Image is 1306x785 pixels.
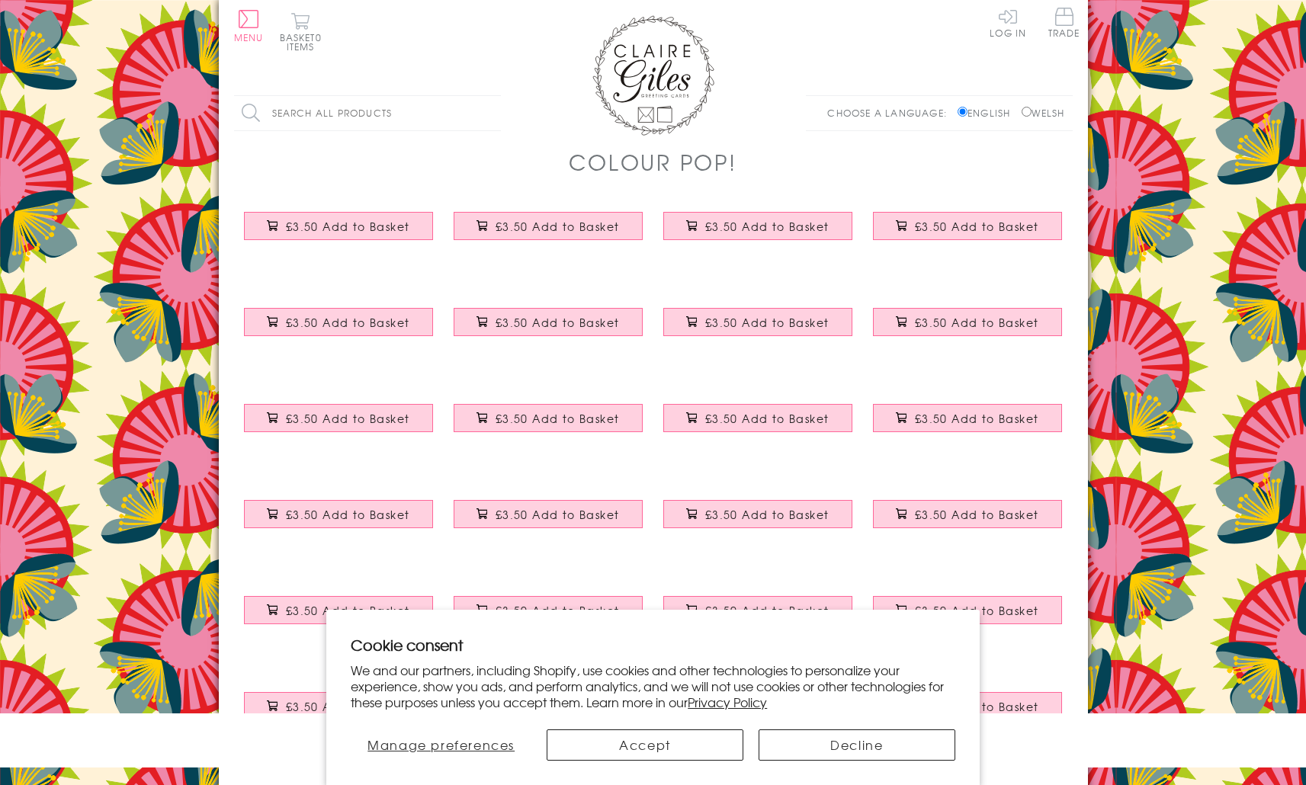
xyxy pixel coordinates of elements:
h1: Colour POP! [569,146,736,178]
span: £3.50 Add to Basket [705,411,829,426]
button: £3.50 Add to Basket [244,692,433,720]
span: £3.50 Add to Basket [705,507,829,522]
a: Birthday Card, Pink Shapes, Happy Birthday, text foiled in shiny gold £3.50 Add to Basket [653,392,863,458]
a: Birthday Card, Colour Bolt, Happy Birthday, text foiled in shiny gold £3.50 Add to Basket [234,200,444,266]
a: Birthday Card, Daddy Blue Stars, Happy Birthday Daddy, text foiled in shiny gold £3.50 Add to Basket [444,585,653,650]
button: £3.50 Add to Basket [454,212,643,240]
a: Birthday Card, Dark Pink Stars, Happy Birthday, text foiled in shiny gold £3.50 Add to Basket [234,392,444,458]
h2: Cookie consent [351,634,955,655]
label: Welsh [1022,106,1065,120]
span: 0 items [287,30,322,53]
span: Trade [1048,8,1080,37]
a: Birthday Card, Dots, Happy Birthday, text foiled in shiny gold £3.50 Add to Basket [653,296,863,362]
span: £3.50 Add to Basket [496,411,620,426]
span: £3.50 Add to Basket [286,411,410,426]
a: Birthday Card, Stars, Happy Birthday, text foiled in shiny gold £3.50 Add to Basket [444,392,653,458]
span: £3.50 Add to Basket [705,219,829,234]
button: £3.50 Add to Basket [244,596,433,624]
span: £3.50 Add to Basket [915,315,1039,330]
span: £3.50 Add to Basket [705,603,829,618]
p: Choose a language: [827,106,955,120]
span: £3.50 Add to Basket [286,603,410,618]
a: Birthday Card, Paper Planes, Happy Birthday, text foiled in shiny gold £3.50 Add to Basket [444,296,653,362]
button: £3.50 Add to Basket [454,308,643,336]
span: £3.50 Add to Basket [286,219,410,234]
span: £3.50 Add to Basket [915,603,1039,618]
button: £3.50 Add to Basket [454,404,643,432]
span: £3.50 Add to Basket [496,219,620,234]
label: English [958,106,1018,120]
button: £3.50 Add to Basket [873,404,1062,432]
button: Manage preferences [351,729,531,761]
a: Birthday Card, Mam Colourful Dots, Happy Birthday Mam, text foiled in shiny gold £3.50 Add to Basket [234,585,444,650]
a: Birthday Card, Mummy Pink Stars, Happy Birthday Mummy, text foiled in shiny gold £3.50 Add to Basket [653,585,863,650]
input: Welsh [1022,107,1032,117]
a: Birthday Card, Dad Paper Planes, Happy Birthday Dad, text foiled in shiny gold £3.50 Add to Basket [653,489,863,554]
button: £3.50 Add to Basket [663,212,852,240]
input: Search [486,96,501,130]
button: £3.50 Add to Basket [244,308,433,336]
button: £3.50 Add to Basket [873,596,1062,624]
span: £3.50 Add to Basket [286,699,410,714]
button: £3.50 Add to Basket [244,212,433,240]
span: £3.50 Add to Basket [915,507,1039,522]
a: Trade [1048,8,1080,40]
span: £3.50 Add to Basket [496,315,620,330]
button: £3.50 Add to Basket [663,500,852,528]
a: Birthday Card, Flowers, Happy Birthday, text foiled in shiny gold £3.50 Add to Basket [863,392,1073,458]
a: Birthday Card, Wife Pink Stars, Happy Birthday Wife, text foiled in shiny gold £3.50 Add to Basket [444,489,653,554]
a: Birthday Card, Blue Stars, Happy Birthday, text foiled in shiny gold £3.50 Add to Basket [653,200,863,266]
button: £3.50 Add to Basket [663,308,852,336]
a: Log In [990,8,1026,37]
a: Birthday Card, Colour Stars, Happy Birthday, text foiled in shiny gold £3.50 Add to Basket [863,296,1073,362]
a: Birthday Card, Husband Yellow Chevrons, text foiled in shiny gold £3.50 Add to Basket [234,489,444,554]
a: Privacy Policy [688,693,767,711]
button: £3.50 Add to Basket [454,500,643,528]
button: Menu [234,10,264,42]
span: £3.50 Add to Basket [286,507,410,522]
span: Manage preferences [367,735,515,754]
input: Search all products [234,96,501,130]
span: £3.50 Add to Basket [915,219,1039,234]
button: £3.50 Add to Basket [873,500,1062,528]
button: Basket0 items [280,12,322,51]
input: English [958,107,967,117]
button: £3.50 Add to Basket [454,596,643,624]
p: We and our partners, including Shopify, use cookies and other technologies to personalize your ex... [351,662,955,710]
span: £3.50 Add to Basket [915,411,1039,426]
button: £3.50 Add to Basket [873,308,1062,336]
span: Menu [234,30,264,44]
a: Birthday Card, Colour Diamonds, Happy Birthday, text foiled in shiny gold £3.50 Add to Basket [234,296,444,362]
button: £3.50 Add to Basket [244,404,433,432]
button: £3.50 Add to Basket [663,596,852,624]
a: Birthday Card, Leaves, Happy Birthday, text foiled in shiny gold £3.50 Add to Basket [444,200,653,266]
span: £3.50 Add to Basket [496,507,620,522]
a: Birthday Card, Star Boyfriend, text foiled in shiny gold £3.50 Add to Basket [863,585,1073,650]
button: Decline [759,729,955,761]
a: Birthday Card, Son Footballers, Happy Birthday Son, text foiled in shiny gold £3.50 Add to Basket [234,681,444,746]
span: £3.50 Add to Basket [286,315,410,330]
a: Birthday Card, Mum Pink Flowers, Happy Birthday Mum, text foiled in shiny gold £3.50 Add to Basket [863,489,1073,554]
button: £3.50 Add to Basket [663,404,852,432]
span: £3.50 Add to Basket [705,315,829,330]
button: £3.50 Add to Basket [873,212,1062,240]
img: Claire Giles Greetings Cards [592,15,714,136]
span: £3.50 Add to Basket [496,603,620,618]
button: Accept [547,729,743,761]
button: £3.50 Add to Basket [244,500,433,528]
a: Birthday Card, Pink Stars, Happy Birthday, text foiled in shiny gold £3.50 Add to Basket [863,200,1073,266]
